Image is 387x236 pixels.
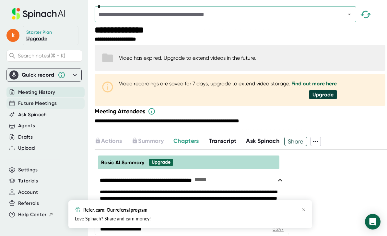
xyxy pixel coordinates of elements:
span: k [6,29,19,42]
span: Help Center [18,211,47,218]
button: Open [345,10,354,19]
div: Upgrade [152,159,170,165]
button: Summary [132,137,163,145]
button: Share [284,137,307,146]
span: Search notes (⌘ + K) [18,53,65,59]
button: Meeting History [18,89,55,96]
div: Starter Plan [26,30,52,35]
span: Chapters [173,137,199,144]
a: Find out more here [291,81,337,87]
span: Ask Spinach [246,137,279,144]
div: Video recordings are saved for 7 days, upgrade to extend video storage. [119,81,337,87]
span: Share [285,136,307,147]
div: Upgrade to access [95,137,132,146]
div: Video has expired. Upgrade to extend videos in the future. [119,55,256,61]
button: Actions [95,137,122,145]
button: Ask Spinach [18,111,47,118]
button: Agents [18,122,35,130]
button: Referrals [18,200,39,207]
div: Quick record [9,68,79,81]
div: Open Intercom Messenger [365,214,381,230]
button: Chapters [173,137,199,145]
div: Upgrade to access [132,137,173,146]
button: Future Meetings [18,100,57,107]
button: Tutorials [18,177,38,185]
a: Upgrade [26,35,47,42]
div: 03:47 [273,226,284,232]
div: Quick record [22,72,54,78]
span: Actions [101,137,122,144]
span: Transcript [209,137,237,144]
button: Ask Spinach [246,137,279,145]
span: Summary [138,137,163,144]
div: Upgrade [309,90,337,99]
button: Drafts [18,133,33,141]
div: Meeting Attendees [95,107,387,115]
button: Upload [18,144,35,152]
button: Account [18,189,38,196]
span: Basic AI Summary [101,159,144,166]
button: Transcript [209,137,237,145]
button: Help Center [18,211,53,218]
button: Settings [18,166,38,174]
